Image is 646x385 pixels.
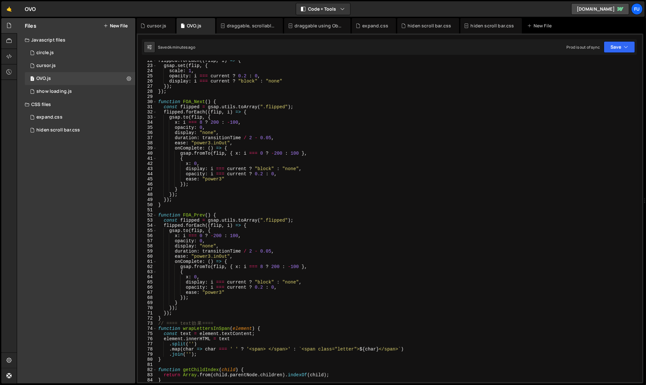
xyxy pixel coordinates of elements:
div: 39 [138,146,157,151]
div: 73 [138,321,157,326]
div: 17267/48012.js [25,59,138,72]
div: 63 [138,269,157,274]
div: hiden scroll bar.css [36,127,80,133]
div: 30 [138,99,157,104]
div: 28 [138,89,157,94]
div: 4 minutes ago [169,44,195,50]
div: 52 [138,213,157,218]
div: 76 [138,336,157,342]
div: New File [527,23,554,29]
span: 1 [30,77,34,82]
h2: Files [25,22,36,29]
a: Fu [631,3,643,15]
div: 71 [138,311,157,316]
div: circle.js [25,46,138,59]
div: 26 [138,79,157,84]
div: 82 [138,367,157,372]
div: cursor.js [36,63,56,69]
button: New File [103,23,128,28]
div: 42 [138,161,157,166]
div: 58 [138,244,157,249]
div: 44 [138,171,157,177]
div: 84 [138,378,157,383]
div: 29 [138,94,157,99]
div: expand.css [25,111,138,124]
div: 57 [138,238,157,244]
div: 23 [138,63,157,68]
div: 80 [138,357,157,362]
div: 41 [138,156,157,161]
div: show loading.js [36,89,72,94]
div: 79 [138,352,157,357]
div: 74 [138,326,157,331]
div: 32 [138,110,157,115]
div: 22 [138,58,157,63]
div: 40 [138,151,157,156]
div: 67 [138,290,157,295]
div: hiden scroll bar.css [471,23,514,29]
div: 64 [138,274,157,280]
div: 36 [138,130,157,135]
div: 45 [138,177,157,182]
div: expand.css [36,114,63,120]
div: 48 [138,192,157,197]
div: 55 [138,228,157,233]
div: 62 [138,264,157,269]
div: 31 [138,104,157,110]
div: OVO.js [25,72,138,85]
div: Javascript files [17,34,135,46]
div: 53 [138,218,157,223]
div: draggable, scrollable.js [227,23,275,29]
div: 60 [138,254,157,259]
div: 38 [138,140,157,146]
div: 70 [138,305,157,311]
div: 77 [138,342,157,347]
div: 66 [138,285,157,290]
div: 75 [138,331,157,336]
div: draggable using Observer.css [294,23,343,29]
div: Saved [158,44,195,50]
button: Code + Tools [296,3,350,15]
div: Prod is out of sync [566,44,600,50]
div: OVO.js [187,23,201,29]
div: 34 [138,120,157,125]
div: OVO.js [36,76,51,82]
div: 47 [138,187,157,192]
div: hiden scroll bar.css [408,23,451,29]
div: 72 [138,316,157,321]
div: 56 [138,233,157,238]
div: 61 [138,259,157,264]
div: 25 [138,73,157,79]
button: Save [604,41,635,53]
div: OVO [25,5,36,13]
div: 17267/47816.css [25,124,138,137]
div: CSS files [17,98,135,111]
div: 27 [138,84,157,89]
div: 24 [138,68,157,73]
a: 🤙 [1,1,17,17]
div: 65 [138,280,157,285]
a: [DOMAIN_NAME] [571,3,629,15]
div: 51 [138,207,157,213]
div: 37 [138,135,157,140]
div: 81 [138,362,157,367]
div: 83 [138,372,157,378]
div: expand.css [362,23,389,29]
div: 78 [138,347,157,352]
div: 69 [138,300,157,305]
div: 49 [138,197,157,202]
div: circle.js [36,50,54,56]
div: 50 [138,202,157,207]
div: 54 [138,223,157,228]
div: 46 [138,182,157,187]
div: 43 [138,166,157,171]
div: 17267/48011.js [25,85,138,98]
div: cursor.js [147,23,166,29]
div: 33 [138,115,157,120]
div: 68 [138,295,157,300]
div: 35 [138,125,157,130]
div: 59 [138,249,157,254]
